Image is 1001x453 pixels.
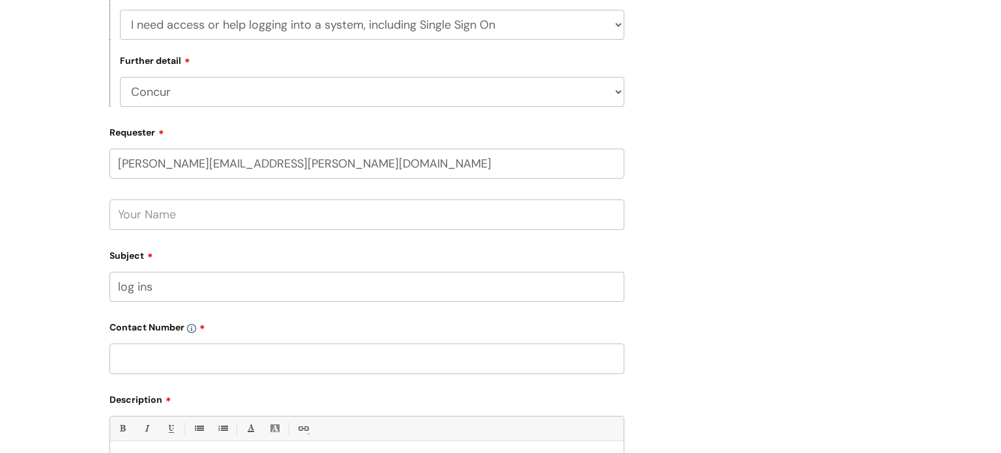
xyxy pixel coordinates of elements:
[187,324,196,333] img: info-icon.svg
[138,420,154,437] a: Italic (Ctrl-I)
[267,420,283,437] a: Back Color
[214,420,231,437] a: 1. Ordered List (Ctrl-Shift-8)
[109,123,624,138] label: Requester
[109,246,624,261] label: Subject
[109,149,624,179] input: Email
[109,317,624,333] label: Contact Number
[162,420,179,437] a: Underline(Ctrl-U)
[109,199,624,229] input: Your Name
[114,420,130,437] a: Bold (Ctrl-B)
[295,420,311,437] a: Link
[242,420,259,437] a: Font Color
[120,53,190,66] label: Further detail
[190,420,207,437] a: • Unordered List (Ctrl-Shift-7)
[109,390,624,405] label: Description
